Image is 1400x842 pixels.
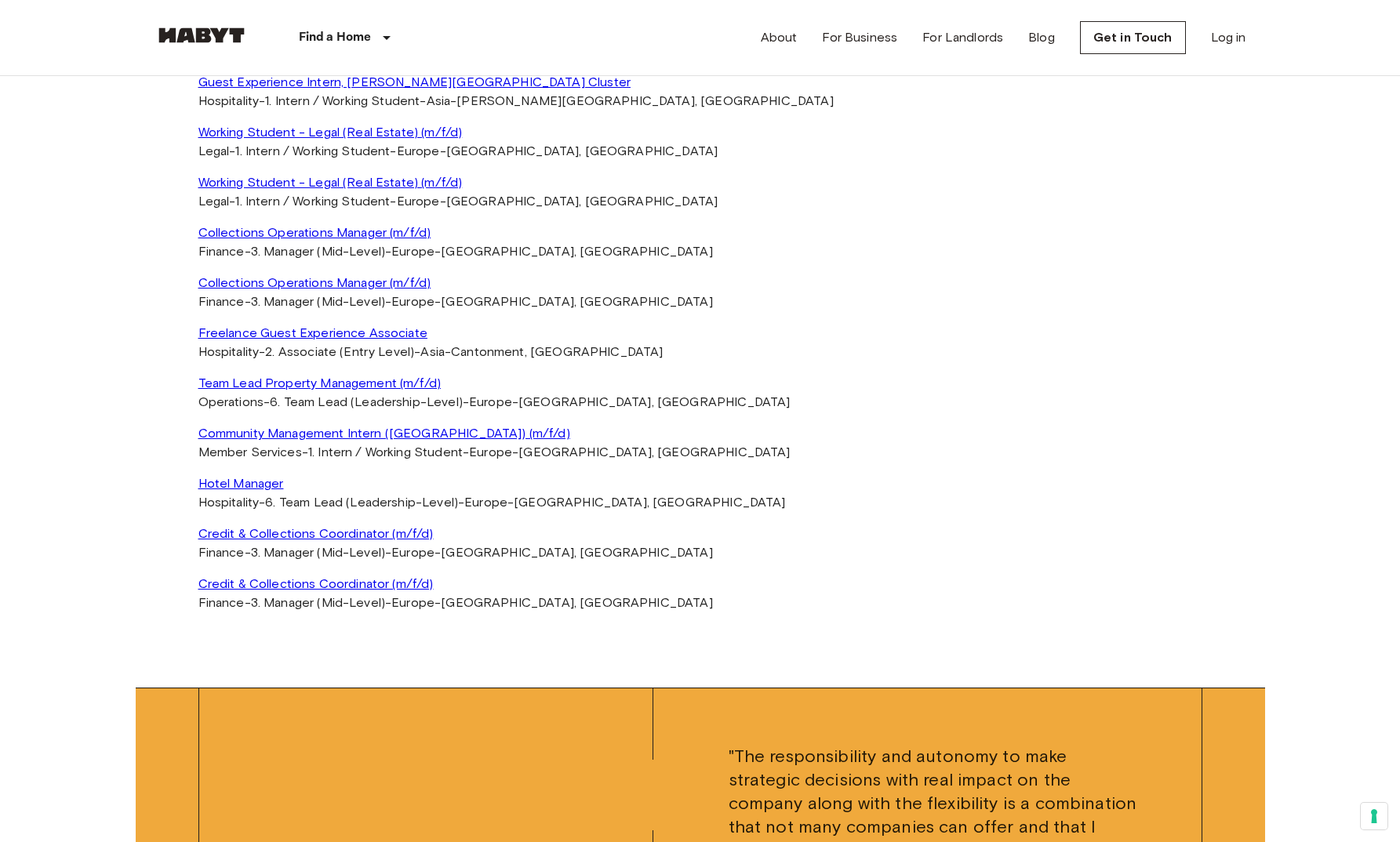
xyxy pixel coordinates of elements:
[198,445,791,459] span: - - -
[155,27,249,43] img: Habyt
[198,524,1202,543] a: Credit & Collections Coordinator (m/f/d)
[391,595,435,610] span: Europe
[446,194,718,209] span: [GEOGRAPHIC_DATA], [GEOGRAPHIC_DATA]
[198,495,260,510] span: Hospitality
[198,595,713,610] span: - - -
[265,93,420,108] span: 1. Intern / Working Student
[270,394,463,409] span: 6. Team Lead (Leadership-Level)
[308,445,463,459] span: 1. Intern / Working Student
[397,194,440,209] span: Europe
[456,93,833,108] span: [PERSON_NAME][GEOGRAPHIC_DATA], [GEOGRAPHIC_DATA]
[198,194,230,209] span: Legal
[265,495,458,510] span: 6. Team Lead (Leadership-Level)
[198,274,1202,292] a: Collections Operations Manager (m/f/d)
[761,28,798,47] a: About
[198,123,1202,142] a: Working Student - Legal (Real Estate) (m/f/d)
[427,93,451,108] span: Asia
[198,545,245,560] span: Finance
[251,595,385,610] span: 3. Manager (Mid-Level)
[251,294,385,309] span: 3. Manager (Mid-Level)
[198,545,713,560] span: - - -
[198,143,718,158] span: - - -
[822,28,897,47] a: For Business
[420,344,445,359] span: Asia
[391,244,435,259] span: Europe
[265,344,414,359] span: 2. Associate (Entry Level)
[235,194,390,209] span: 1. Intern / Working Student
[441,595,712,610] span: [GEOGRAPHIC_DATA], [GEOGRAPHIC_DATA]
[235,143,390,158] span: 1. Intern / Working Student
[198,194,718,209] span: - - -
[391,294,435,309] span: Europe
[198,394,264,409] span: Operations
[198,244,713,259] span: - - -
[1028,28,1055,47] a: Blog
[441,545,712,560] span: [GEOGRAPHIC_DATA], [GEOGRAPHIC_DATA]
[198,73,1202,92] a: Guest Experience Intern, [PERSON_NAME][GEOGRAPHIC_DATA] Cluster
[198,244,245,259] span: Finance
[198,474,1202,493] a: Hotel Manager
[198,595,245,610] span: Finance
[391,545,435,560] span: Europe
[397,143,440,158] span: Europe
[441,294,712,309] span: [GEOGRAPHIC_DATA], [GEOGRAPHIC_DATA]
[198,294,713,309] span: - - -
[198,344,664,359] span: - - -
[198,445,302,459] span: Member Services
[922,28,1003,47] a: For Landlords
[198,143,230,158] span: Legal
[198,324,1202,343] a: Freelance Guest Experience Associate
[198,344,260,359] span: Hospitality
[198,394,791,409] span: - - -
[464,495,507,510] span: Europe
[198,374,1202,393] a: Team Lead Property Management (m/f/d)
[299,28,372,47] p: Find a Home
[198,495,786,510] span: - - -
[469,394,512,409] span: Europe
[518,394,790,409] span: [GEOGRAPHIC_DATA], [GEOGRAPHIC_DATA]
[446,143,718,158] span: [GEOGRAPHIC_DATA], [GEOGRAPHIC_DATA]
[514,495,785,510] span: [GEOGRAPHIC_DATA], [GEOGRAPHIC_DATA]
[469,445,512,459] span: Europe
[198,424,1202,443] a: Community Management Intern ([GEOGRAPHIC_DATA]) (m/f/d)
[198,223,1202,242] a: Collections Operations Manager (m/f/d)
[251,545,385,560] span: 3. Manager (Mid-Level)
[1211,28,1246,47] a: Log in
[198,173,1202,192] a: Working Student - Legal (Real Estate) (m/f/d)
[1361,803,1387,829] button: Your consent preferences for tracking technologies
[198,93,834,108] span: - - -
[198,294,245,309] span: Finance
[198,93,260,108] span: Hospitality
[441,244,712,259] span: [GEOGRAPHIC_DATA], [GEOGRAPHIC_DATA]
[1080,21,1186,54] a: Get in Touch
[518,445,790,459] span: [GEOGRAPHIC_DATA], [GEOGRAPHIC_DATA]
[451,344,663,359] span: Cantonment, [GEOGRAPHIC_DATA]
[198,575,1202,593] a: Credit & Collections Coordinator (m/f/d)
[251,244,385,259] span: 3. Manager (Mid-Level)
